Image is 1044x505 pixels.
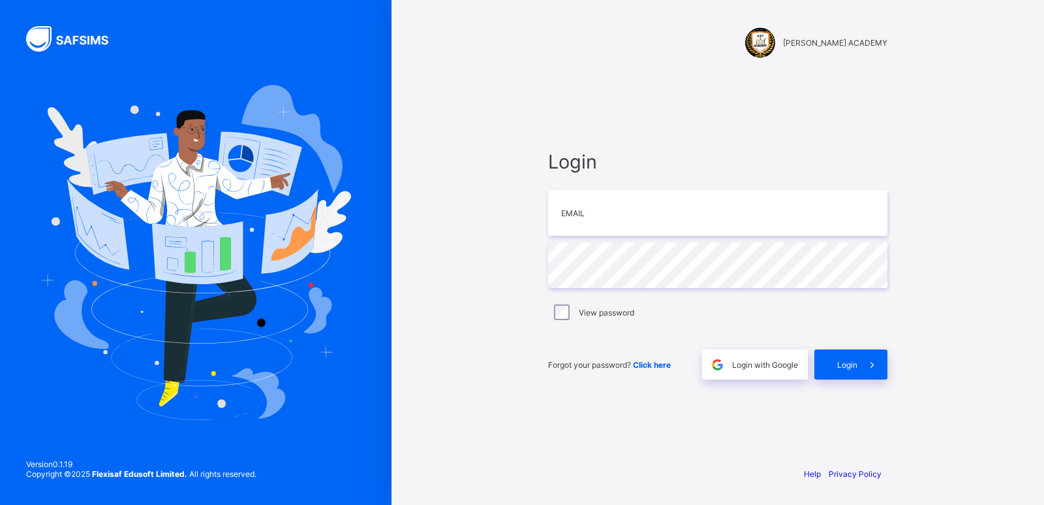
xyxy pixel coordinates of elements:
span: Forgot your password? [548,360,671,370]
span: Copyright © 2025 All rights reserved. [26,469,256,479]
span: Login [548,150,887,173]
img: SAFSIMS Logo [26,26,124,52]
span: Version 0.1.19 [26,459,256,469]
span: Login with Google [732,360,798,370]
img: Hero Image [40,85,351,419]
strong: Flexisaf Edusoft Limited. [92,469,187,479]
span: Login [837,360,857,370]
label: View password [579,308,634,318]
img: google.396cfc9801f0270233282035f929180a.svg [710,357,725,372]
a: Click here [633,360,671,370]
a: Privacy Policy [829,469,882,479]
a: Help [804,469,821,479]
span: [PERSON_NAME] ACADEMY [783,38,887,48]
